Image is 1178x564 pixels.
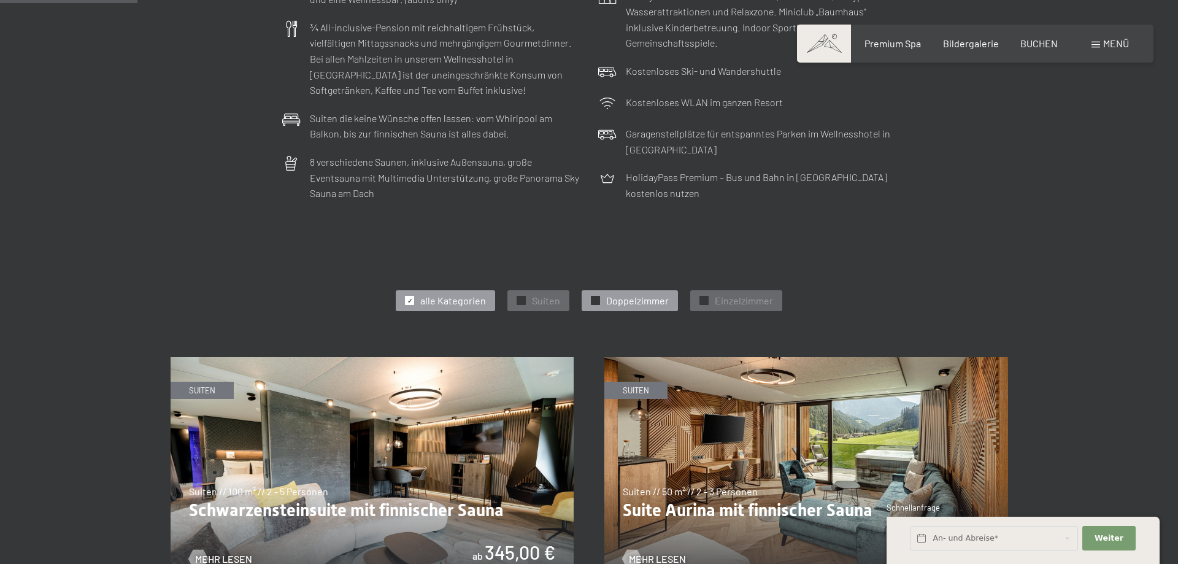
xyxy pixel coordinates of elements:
[532,294,560,307] span: Suiten
[420,294,486,307] span: alle Kategorien
[887,503,940,512] span: Schnellanfrage
[1095,533,1123,544] span: Weiter
[519,296,524,305] span: ✓
[593,296,598,305] span: ✓
[1103,37,1129,49] span: Menü
[310,154,580,201] p: 8 verschiedene Saunen, inklusive Außensauna, große Eventsauna mit Multimedia Unterstützung, große...
[715,294,773,307] span: Einzelzimmer
[864,37,921,49] a: Premium Spa
[626,126,896,157] p: Garagenstellplätze für entspanntes Parken im Wellnesshotel in [GEOGRAPHIC_DATA]
[604,358,1008,365] a: Suite Aurina mit finnischer Sauna
[1082,526,1135,551] button: Weiter
[626,169,896,201] p: HolidayPass Premium – Bus und Bahn in [GEOGRAPHIC_DATA] kostenlos nutzen
[606,294,669,307] span: Doppelzimmer
[1020,37,1058,49] a: BUCHEN
[310,110,580,142] p: Suiten die keine Wünsche offen lassen: vom Whirlpool am Balkon, bis zur finnischen Sauna ist alle...
[626,63,781,79] p: Kostenloses Ski- und Wandershuttle
[626,95,783,110] p: Kostenloses WLAN im ganzen Resort
[943,37,999,49] a: Bildergalerie
[171,358,574,365] a: Schwarzensteinsuite mit finnischer Sauna
[407,296,412,305] span: ✓
[702,296,707,305] span: ✓
[310,20,580,98] p: ¾ All-inclusive-Pension mit reichhaltigem Frühstück, vielfältigen Mittagssnacks und mehrgängigem ...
